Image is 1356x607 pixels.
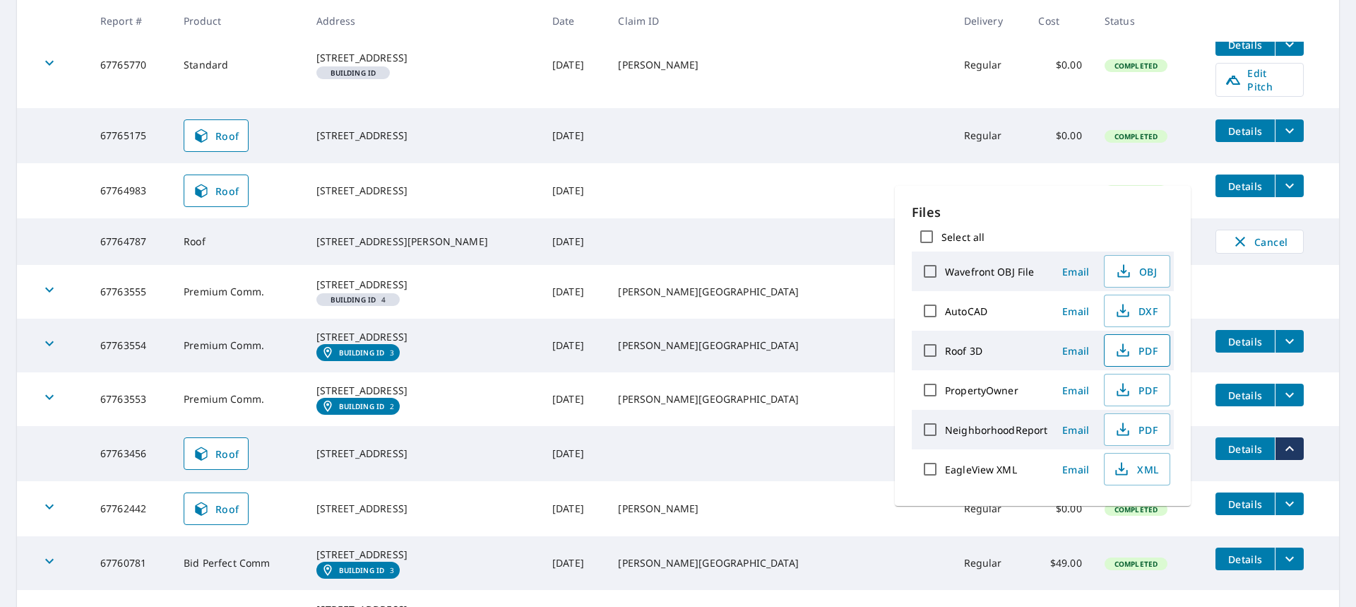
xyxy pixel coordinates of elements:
div: [STREET_ADDRESS][PERSON_NAME] [316,235,530,249]
td: [PERSON_NAME] [607,481,952,536]
span: 4 [322,296,395,303]
div: [STREET_ADDRESS] [316,278,530,292]
span: Email [1059,423,1093,437]
em: Building ID [331,69,376,76]
span: Email [1059,265,1093,278]
td: [DATE] [541,372,607,426]
button: DXF [1104,295,1170,327]
button: filesDropdownBtn-67763456 [1275,437,1304,460]
a: Edit Pitch [1215,63,1304,97]
td: Roof [172,218,305,265]
td: 67763553 [89,372,172,426]
span: Email [1059,305,1093,318]
span: OBJ [1113,263,1158,280]
span: Roof [193,500,239,517]
td: $49.00 [1027,536,1093,590]
button: filesDropdownBtn-67763554 [1275,330,1304,353]
td: 67760781 [89,536,172,590]
td: Bid Perfect Comm [172,536,305,590]
div: [STREET_ADDRESS] [316,447,530,461]
span: Completed [1106,559,1166,569]
button: Cancel [1215,230,1304,254]
td: Premium Comm. [172,372,305,426]
td: Regular [953,163,1028,218]
td: 67763456 [89,426,172,481]
span: PDF [1113,382,1158,399]
em: Building ID [339,402,385,411]
td: Premium Comm. [172,265,305,319]
td: 67763555 [89,265,172,319]
span: Details [1224,553,1266,566]
em: Building ID [339,348,385,357]
button: PDF [1104,334,1170,367]
span: Details [1224,179,1266,193]
td: [DATE] [541,163,607,218]
label: NeighborhoodReport [945,423,1047,437]
label: Select all [941,230,985,244]
span: Roof [193,445,239,462]
div: [STREET_ADDRESS] [316,548,530,562]
span: Details [1224,124,1266,138]
span: Cancel [1230,233,1289,250]
span: PDF [1113,342,1158,359]
td: [DATE] [541,536,607,590]
div: [STREET_ADDRESS] [316,184,530,198]
td: $0.00 [1027,22,1093,108]
td: [PERSON_NAME][GEOGRAPHIC_DATA] [607,265,952,319]
button: filesDropdownBtn-67764983 [1275,175,1304,197]
span: Details [1224,389,1266,402]
button: Email [1053,261,1098,283]
button: XML [1104,453,1170,485]
button: Email [1053,379,1098,401]
button: filesDropdownBtn-67762442 [1275,493,1304,515]
button: detailsBtn-67765175 [1215,119,1275,142]
td: Regular [953,108,1028,163]
a: Building ID2 [316,398,400,415]
button: filesDropdownBtn-67763553 [1275,384,1304,406]
button: detailsBtn-67764983 [1215,175,1275,197]
em: Building ID [339,566,385,574]
td: [PERSON_NAME][GEOGRAPHIC_DATA] [607,319,952,372]
td: Regular [953,536,1028,590]
td: [DATE] [541,426,607,481]
button: detailsBtn-67763553 [1215,384,1275,406]
span: Details [1224,335,1266,348]
td: [PERSON_NAME] [607,22,952,108]
button: Email [1053,419,1098,441]
button: Email [1053,459,1098,481]
td: [DATE] [541,22,607,108]
td: 67764983 [89,163,172,218]
td: [DATE] [541,265,607,319]
div: [STREET_ADDRESS] [316,330,530,344]
button: Email [1053,340,1098,362]
td: $0.00 [1027,108,1093,163]
a: Roof [184,119,249,152]
a: Roof [184,437,249,470]
span: Details [1224,38,1266,52]
button: filesDropdownBtn-67760781 [1275,548,1304,570]
td: [DATE] [541,218,607,265]
a: Roof [184,493,249,525]
button: PDF [1104,374,1170,406]
span: Email [1059,344,1093,358]
td: [DATE] [541,108,607,163]
label: PropertyOwner [945,384,1018,397]
label: Roof 3D [945,344,982,358]
a: Building ID3 [316,344,400,361]
td: Regular [953,481,1028,536]
span: Edit Pitch [1225,66,1295,93]
button: detailsBtn-67765770 [1215,33,1275,56]
td: 67764787 [89,218,172,265]
button: detailsBtn-67762442 [1215,493,1275,515]
span: Email [1059,463,1093,476]
td: 67763554 [89,319,172,372]
td: Regular [953,22,1028,108]
div: [STREET_ADDRESS] [316,51,530,65]
span: Roof [193,127,239,144]
span: Email [1059,384,1093,397]
span: XML [1113,461,1158,478]
label: EagleView XML [945,463,1017,476]
button: detailsBtn-67760781 [1215,548,1275,570]
span: Completed [1106,61,1166,71]
td: Premium Comm. [172,319,305,372]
